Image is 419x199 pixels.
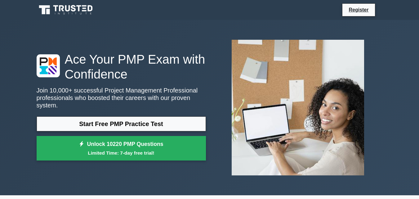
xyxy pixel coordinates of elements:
[37,116,206,131] a: Start Free PMP Practice Test
[345,6,372,14] a: Register
[37,136,206,161] a: Unlock 10220 PMP QuestionsLimited Time: 7-day free trial!
[37,87,206,109] p: Join 10,000+ successful Project Management Professional professionals who boosted their careers w...
[37,52,206,82] h1: Ace Your PMP Exam with Confidence
[44,149,198,156] small: Limited Time: 7-day free trial!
